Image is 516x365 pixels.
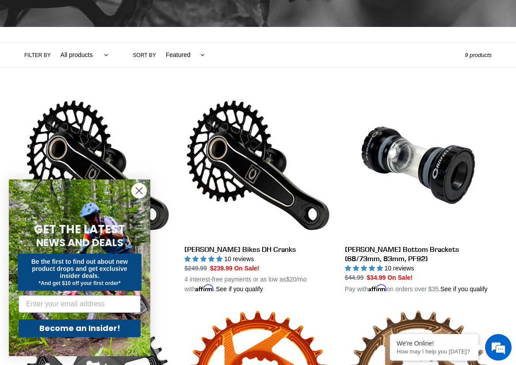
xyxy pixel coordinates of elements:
input: Enter your email address [19,295,141,313]
p: How may I help you today? [397,348,472,355]
span: Be the first to find out about new product drops and get exclusive insider deals. [31,258,128,279]
button: Close dialog [131,183,147,198]
span: GET THE LATEST [34,221,125,237]
span: *And get $10 off your first order* [38,280,120,286]
div: We're Online! [397,340,472,347]
label: Filter by [24,51,51,59]
span: 9 products [465,52,492,58]
button: Become an Insider! [19,319,141,337]
span: NEWS AND DEALS [36,236,123,250]
label: Sort by [133,51,156,59]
